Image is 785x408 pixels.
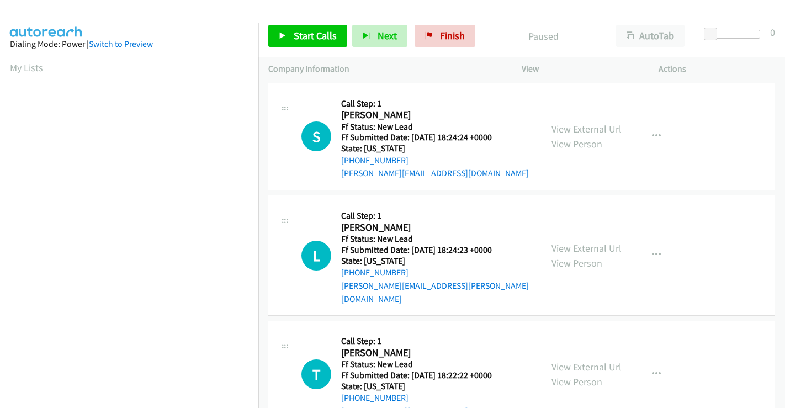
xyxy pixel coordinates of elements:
[341,234,532,245] h5: Ff Status: New Lead
[551,137,602,150] a: View Person
[341,336,506,347] h5: Call Step: 1
[341,280,529,304] a: [PERSON_NAME][EMAIL_ADDRESS][PERSON_NAME][DOMAIN_NAME]
[341,267,409,278] a: [PHONE_NUMBER]
[341,143,529,154] h5: State: [US_STATE]
[10,38,248,51] div: Dialing Mode: Power |
[341,381,506,392] h5: State: [US_STATE]
[301,121,331,151] div: The call is yet to be attempted
[341,256,532,267] h5: State: [US_STATE]
[301,359,331,389] h1: T
[301,241,331,271] div: The call is yet to be attempted
[301,121,331,151] h1: S
[378,29,397,42] span: Next
[551,123,622,135] a: View External Url
[341,359,506,370] h5: Ff Status: New Lead
[352,25,407,47] button: Next
[770,25,775,40] div: 0
[551,375,602,388] a: View Person
[551,242,622,255] a: View External Url
[341,155,409,166] a: [PHONE_NUMBER]
[551,257,602,269] a: View Person
[341,370,506,381] h5: Ff Submitted Date: [DATE] 18:22:22 +0000
[89,39,153,49] a: Switch to Preview
[551,361,622,373] a: View External Url
[301,359,331,389] div: The call is yet to be attempted
[522,62,639,76] p: View
[341,121,529,133] h5: Ff Status: New Lead
[268,25,347,47] a: Start Calls
[10,61,43,74] a: My Lists
[659,62,776,76] p: Actions
[616,25,685,47] button: AutoTab
[440,29,465,42] span: Finish
[294,29,337,42] span: Start Calls
[709,30,760,39] div: Delay between calls (in seconds)
[490,29,596,44] p: Paused
[341,347,506,359] h2: [PERSON_NAME]
[341,210,532,221] h5: Call Step: 1
[341,168,529,178] a: [PERSON_NAME][EMAIL_ADDRESS][DOMAIN_NAME]
[341,221,506,234] h2: [PERSON_NAME]
[341,98,529,109] h5: Call Step: 1
[341,109,506,121] h2: [PERSON_NAME]
[301,241,331,271] h1: L
[341,132,529,143] h5: Ff Submitted Date: [DATE] 18:24:24 +0000
[341,393,409,403] a: [PHONE_NUMBER]
[268,62,502,76] p: Company Information
[341,245,532,256] h5: Ff Submitted Date: [DATE] 18:24:23 +0000
[415,25,475,47] a: Finish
